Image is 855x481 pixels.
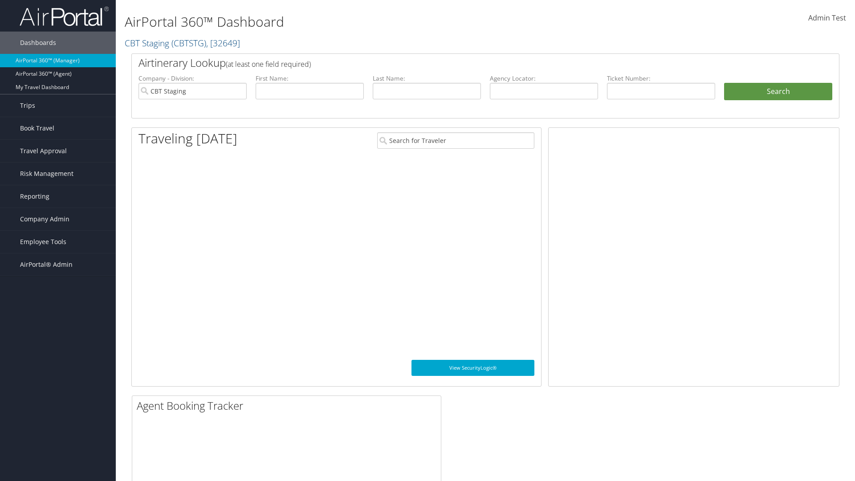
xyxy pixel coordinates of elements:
[490,74,598,83] label: Agency Locator:
[256,74,364,83] label: First Name:
[724,83,832,101] button: Search
[226,59,311,69] span: (at least one field required)
[377,132,534,149] input: Search for Traveler
[137,398,441,413] h2: Agent Booking Tracker
[125,37,240,49] a: CBT Staging
[20,117,54,139] span: Book Travel
[373,74,481,83] label: Last Name:
[20,94,35,117] span: Trips
[125,12,606,31] h1: AirPortal 360™ Dashboard
[607,74,715,83] label: Ticket Number:
[138,74,247,83] label: Company - Division:
[20,140,67,162] span: Travel Approval
[20,208,69,230] span: Company Admin
[20,163,73,185] span: Risk Management
[411,360,534,376] a: View SecurityLogic®
[20,231,66,253] span: Employee Tools
[20,185,49,208] span: Reporting
[20,253,73,276] span: AirPortal® Admin
[20,6,109,27] img: airportal-logo.png
[206,37,240,49] span: , [ 32649 ]
[171,37,206,49] span: ( CBTSTG )
[138,129,237,148] h1: Traveling [DATE]
[138,55,774,70] h2: Airtinerary Lookup
[20,32,56,54] span: Dashboards
[808,13,846,23] span: Admin Test
[808,4,846,32] a: Admin Test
